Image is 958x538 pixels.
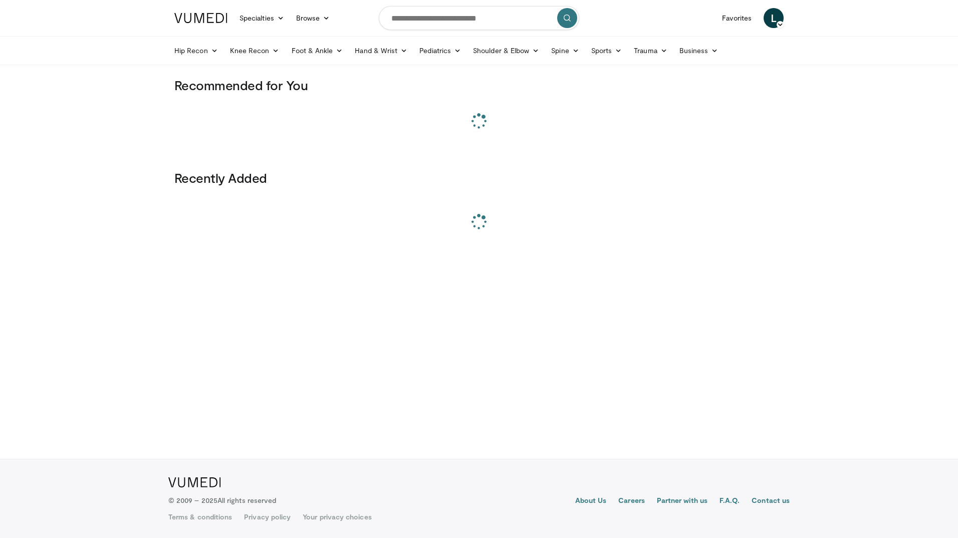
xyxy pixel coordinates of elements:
[575,495,607,507] a: About Us
[174,13,227,23] img: VuMedi Logo
[217,496,276,504] span: All rights reserved
[467,41,545,61] a: Shoulder & Elbow
[290,8,336,28] a: Browse
[720,495,740,507] a: F.A.Q.
[233,8,290,28] a: Specialties
[303,512,371,522] a: Your privacy choices
[286,41,349,61] a: Foot & Ankle
[764,8,784,28] a: L
[716,8,758,28] a: Favorites
[628,41,673,61] a: Trauma
[168,477,221,487] img: VuMedi Logo
[657,495,707,507] a: Partner with us
[224,41,286,61] a: Knee Recon
[168,41,224,61] a: Hip Recon
[585,41,628,61] a: Sports
[168,512,232,522] a: Terms & conditions
[379,6,579,30] input: Search topics, interventions
[244,512,291,522] a: Privacy policy
[673,41,725,61] a: Business
[174,170,784,186] h3: Recently Added
[618,495,645,507] a: Careers
[545,41,585,61] a: Spine
[349,41,413,61] a: Hand & Wrist
[413,41,467,61] a: Pediatrics
[168,495,276,505] p: © 2009 – 2025
[174,77,784,93] h3: Recommended for You
[752,495,790,507] a: Contact us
